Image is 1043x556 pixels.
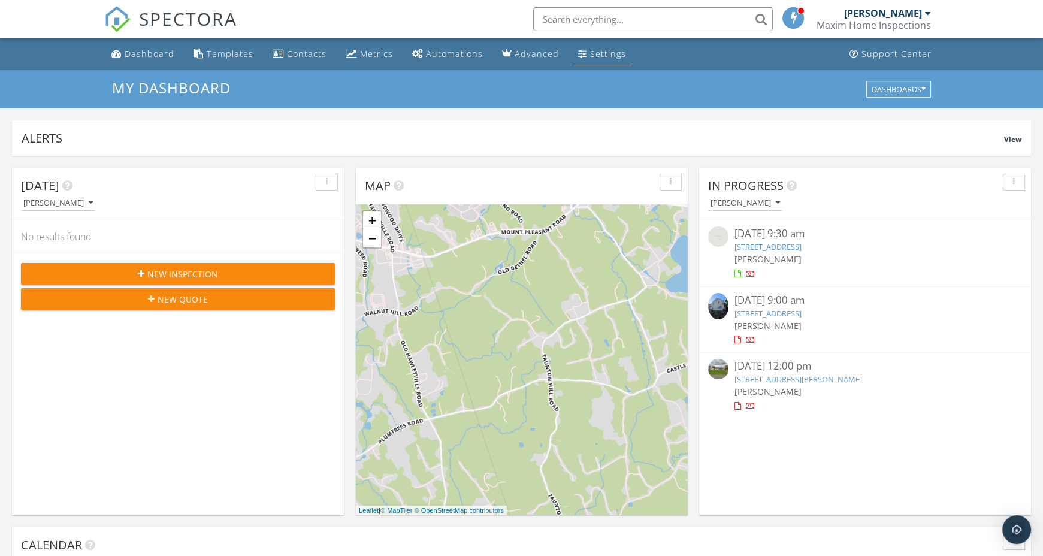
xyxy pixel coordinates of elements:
[107,43,179,65] a: Dashboard
[734,226,996,241] div: [DATE] 9:30 am
[866,81,931,98] button: Dashboards
[861,48,932,59] div: Support Center
[341,43,398,65] a: Metrics
[104,16,237,41] a: SPECTORA
[708,226,728,247] img: streetview
[12,220,344,253] div: No results found
[21,537,82,553] span: Calendar
[573,43,631,65] a: Settings
[158,293,208,306] span: New Quote
[268,43,331,65] a: Contacts
[21,288,335,310] button: New Quote
[734,308,802,319] a: [STREET_ADDRESS]
[104,6,131,32] img: The Best Home Inspection Software - Spectora
[189,43,258,65] a: Templates
[380,507,413,514] a: © MapTiler
[734,293,996,308] div: [DATE] 9:00 am
[708,293,1022,346] a: [DATE] 9:00 am [STREET_ADDRESS] [PERSON_NAME]
[426,48,483,59] div: Automations
[844,7,922,19] div: [PERSON_NAME]
[363,211,381,229] a: Zoom in
[1002,515,1031,544] div: Open Intercom Messenger
[734,320,802,331] span: [PERSON_NAME]
[365,177,391,194] span: Map
[708,359,1022,412] a: [DATE] 12:00 pm [STREET_ADDRESS][PERSON_NAME] [PERSON_NAME]
[590,48,626,59] div: Settings
[734,253,802,265] span: [PERSON_NAME]
[407,43,488,65] a: Automations (Basic)
[711,199,780,207] div: [PERSON_NAME]
[817,19,931,31] div: Maxim Home Inspections
[708,226,1022,280] a: [DATE] 9:30 am [STREET_ADDRESS] [PERSON_NAME]
[1004,134,1021,144] span: View
[415,507,504,514] a: © OpenStreetMap contributors
[112,78,231,98] span: My Dashboard
[21,263,335,285] button: New Inspection
[497,43,564,65] a: Advanced
[359,507,379,514] a: Leaflet
[533,7,773,31] input: Search everything...
[139,6,237,31] span: SPECTORA
[734,359,996,374] div: [DATE] 12:00 pm
[356,506,507,516] div: |
[207,48,253,59] div: Templates
[734,374,862,385] a: [STREET_ADDRESS][PERSON_NAME]
[845,43,936,65] a: Support Center
[734,241,802,252] a: [STREET_ADDRESS]
[515,48,559,59] div: Advanced
[23,199,93,207] div: [PERSON_NAME]
[363,229,381,247] a: Zoom out
[708,359,728,379] img: streetview
[734,386,802,397] span: [PERSON_NAME]
[872,85,926,93] div: Dashboards
[708,177,784,194] span: In Progress
[22,130,1004,146] div: Alerts
[708,293,728,320] img: 9533329%2Freports%2Ff6dce161-4622-4dbf-81f6-69dfd87ce4a1%2Fcover_photos%2Fv0pghYjCwDtYIJb1cWRC%2F...
[708,195,782,211] button: [PERSON_NAME]
[21,195,95,211] button: [PERSON_NAME]
[287,48,326,59] div: Contacts
[21,177,59,194] span: [DATE]
[360,48,393,59] div: Metrics
[125,48,174,59] div: Dashboard
[147,268,218,280] span: New Inspection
